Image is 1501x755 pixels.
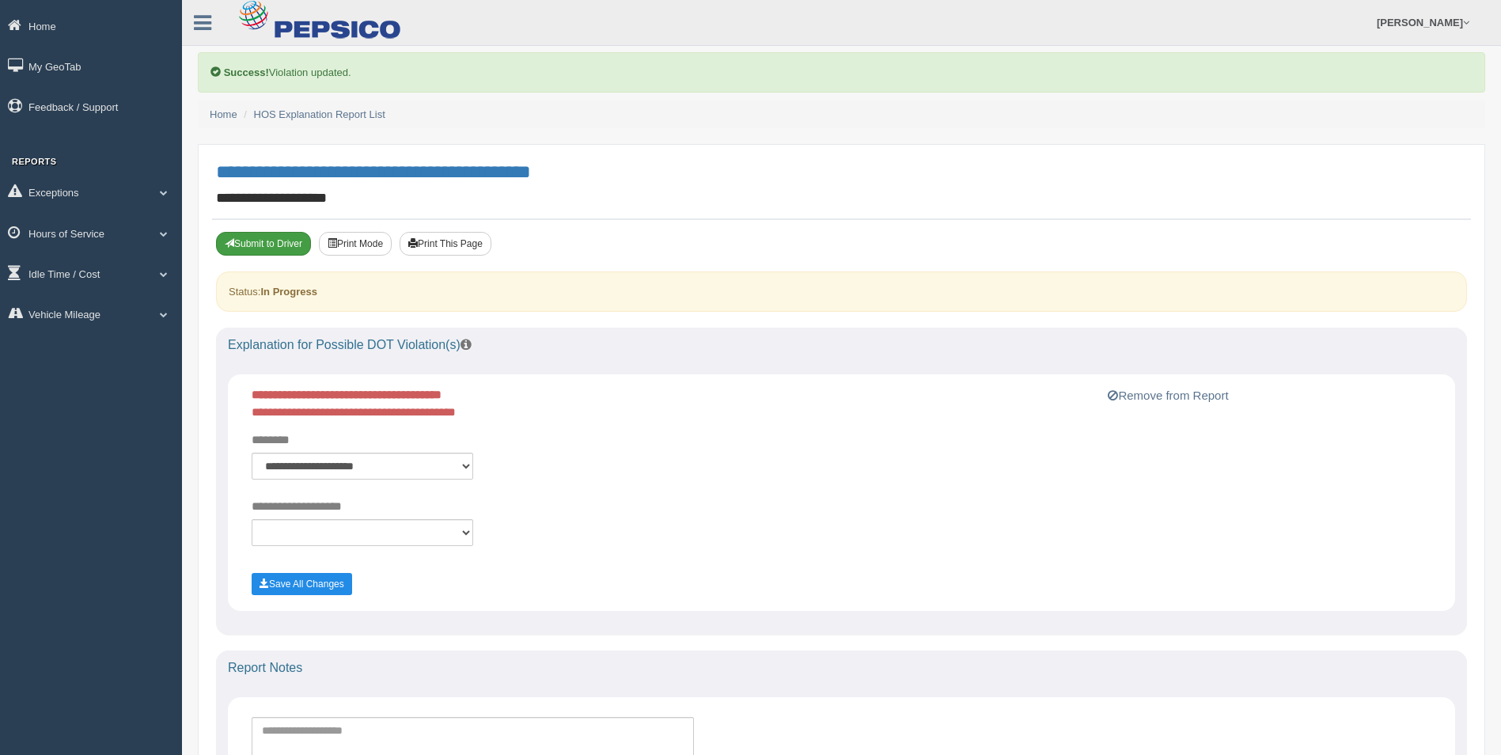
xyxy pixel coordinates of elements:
[254,108,385,120] a: HOS Explanation Report List
[252,573,352,595] button: Save
[216,232,311,256] button: Submit To Driver
[216,328,1467,362] div: Explanation for Possible DOT Violation(s)
[400,232,491,256] button: Print This Page
[216,651,1467,685] div: Report Notes
[210,108,237,120] a: Home
[260,286,317,298] strong: In Progress
[224,66,269,78] b: Success!
[319,232,392,256] button: Print Mode
[198,52,1485,93] div: Violation updated.
[216,271,1467,312] div: Status:
[1103,386,1233,405] button: Remove from Report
